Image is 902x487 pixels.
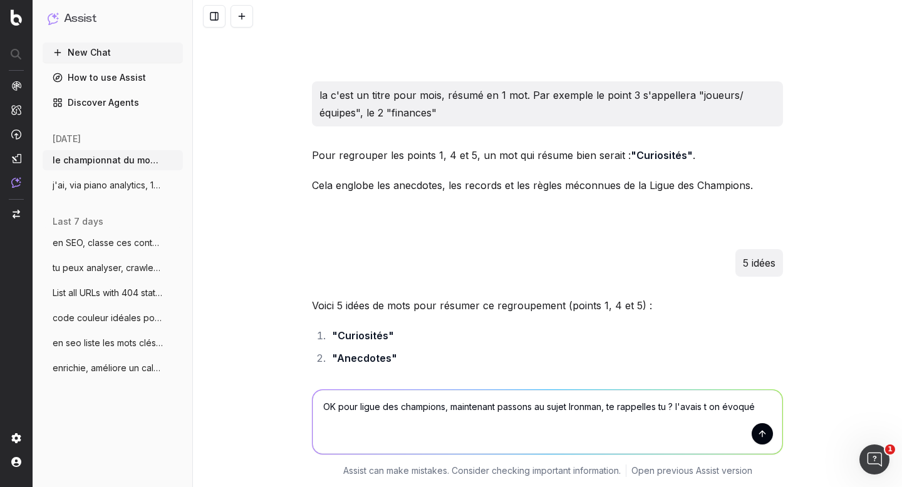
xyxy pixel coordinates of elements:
button: le championnat du monde masculin de vole [43,150,183,170]
img: Analytics [11,81,21,91]
img: Assist [48,13,59,24]
button: en seo liste les mots clés de l'event : [43,333,183,353]
span: List all URLs with 404 status code from [53,287,163,299]
img: Switch project [13,210,20,218]
img: Studio [11,153,21,163]
a: How to use Assist [43,68,183,88]
h1: Assist [64,10,96,28]
iframe: Intercom live chat [859,444,889,474]
p: 5 idées [743,254,775,272]
span: code couleur idéales pour un diagramme d [53,312,163,324]
span: le championnat du monde masculin de vole [53,154,163,167]
textarea: OK pour ligue des champions, maintenant passons au sujet Ironman, te rappelles tu ? l'avais t on ... [313,390,782,454]
a: Open previous Assist version [631,464,752,477]
button: enrichie, améliore un calendrier pour le [43,358,183,378]
span: en SEO, classe ces contenus en chaud fro [53,237,163,249]
img: Setting [11,433,21,443]
span: en seo liste les mots clés de l'event : [53,337,163,349]
strong: "Curiosités" [631,149,693,161]
button: code couleur idéales pour un diagramme d [43,308,183,328]
p: Pour regrouper les points 1, 4 et 5, un mot qui résume bien serait : . [312,146,783,164]
button: New Chat [43,43,183,63]
span: 1 [885,444,895,454]
p: Assist can make mistakes. Consider checking important information. [343,464,621,477]
span: enrichie, améliore un calendrier pour le [53,362,163,374]
button: j'ai, via piano analytics, 10000 visites [43,175,183,195]
img: Assist [11,177,21,188]
img: Botify logo [11,9,22,26]
strong: "Curiosités" [332,329,394,342]
button: Assist [48,10,178,28]
button: List all URLs with 404 status code from [43,283,183,303]
span: [DATE] [53,133,81,145]
p: Voici 5 idées de mots pour résumer ce regroupement (points 1, 4 et 5) : [312,297,783,314]
img: My account [11,457,21,467]
span: j'ai, via piano analytics, 10000 visites [53,179,163,192]
a: Discover Agents [43,93,183,113]
img: Intelligence [11,105,21,115]
p: Cela englobe les anecdotes, les records et les règles méconnues de la Ligue des Champions. [312,177,783,194]
span: last 7 days [53,215,103,228]
img: Activation [11,129,21,140]
p: la c'est un titre pour mois, résumé en 1 mot. Par exemple le point 3 s'appellera "joueurs/équipes... [319,86,775,121]
button: tu peux analyser, crawler rapidement un [43,258,183,278]
button: en SEO, classe ces contenus en chaud fro [43,233,183,253]
span: tu peux analyser, crawler rapidement un [53,262,163,274]
strong: "Anecdotes" [332,352,397,364]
